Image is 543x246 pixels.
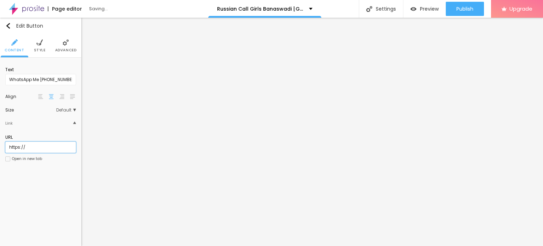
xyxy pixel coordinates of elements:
[403,2,446,16] button: Preview
[5,116,76,131] div: IconeLink
[73,121,76,124] img: Icone
[420,6,439,12] span: Preview
[48,6,82,11] div: Page editor
[446,2,484,16] button: Publish
[89,7,170,11] div: Saving...
[36,39,43,46] img: Icone
[5,95,37,99] div: Align
[5,23,43,29] div: Edit Button
[456,6,473,12] span: Publish
[38,94,43,99] img: paragraph-left-align.svg
[5,67,76,73] div: Text
[49,94,54,99] img: paragraph-center-align.svg
[366,6,372,12] img: Icone
[81,18,543,246] iframe: Editor
[217,6,304,11] p: Russian Call Girls Banaswadi [GEOGRAPHIC_DATA] Escorts 100% Full Satisfaction
[410,6,416,12] img: view-1.svg
[12,157,42,161] div: Open in new tab
[11,39,18,46] img: Icone
[63,39,69,46] img: Icone
[59,94,64,99] img: paragraph-right-align.svg
[5,48,24,52] span: Content
[56,108,76,112] span: Default
[509,6,532,12] span: Upgrade
[34,48,46,52] span: Style
[55,48,77,52] span: Advanced
[5,108,56,112] div: Size
[70,94,75,99] img: paragraph-justified-align.svg
[5,119,13,127] div: Link
[5,23,11,29] img: Icone
[5,134,76,141] div: URL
